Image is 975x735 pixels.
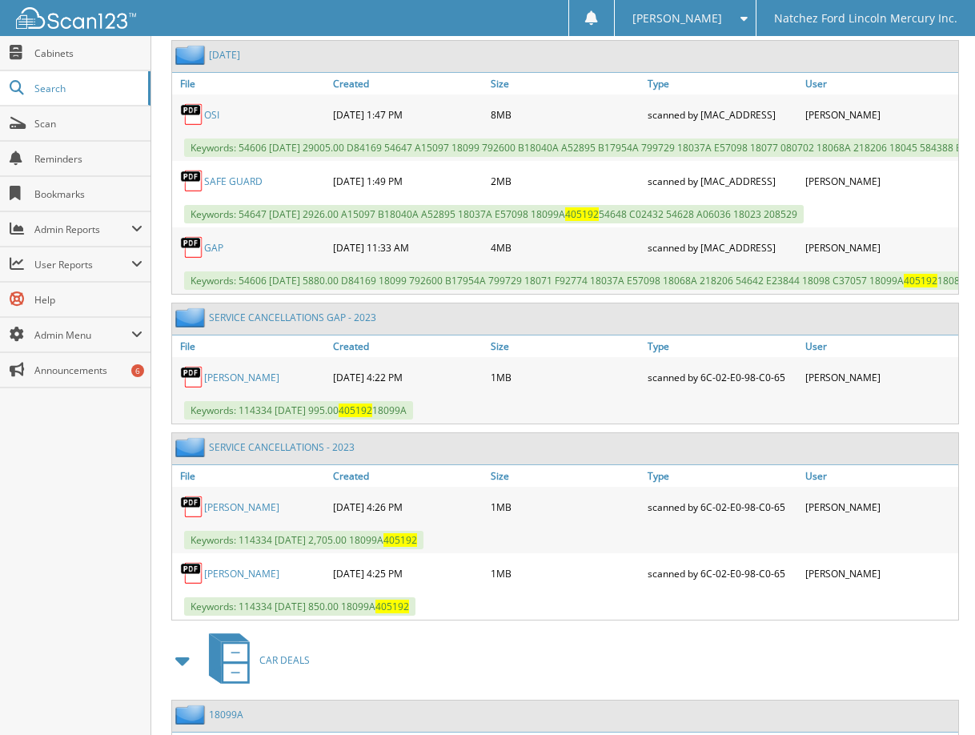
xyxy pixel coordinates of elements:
a: OSI [204,108,219,122]
div: scanned by [MAC_ADDRESS] [644,165,800,197]
div: 1MB [487,491,644,523]
a: Created [329,73,486,94]
div: [PERSON_NAME] [801,165,958,197]
div: [PERSON_NAME] [801,557,958,589]
a: SERVICE CANCELLATIONS - 2023 [209,440,355,454]
span: Scan [34,117,142,131]
div: [DATE] 11:33 AM [329,231,486,263]
img: folder2.png [175,45,209,65]
img: PDF.png [180,102,204,127]
div: scanned by 6C-02-E0-98-C0-65 [644,557,800,589]
a: Size [487,465,644,487]
a: File [172,465,329,487]
a: [PERSON_NAME] [204,567,279,580]
span: 405192 [904,274,937,287]
span: Keywords: 114334 [DATE] 2,705.00 18099A [184,531,423,549]
div: [DATE] 4:25 PM [329,557,486,589]
a: User [801,465,958,487]
a: Type [644,335,800,357]
div: scanned by 6C-02-E0-98-C0-65 [644,361,800,393]
a: SERVICE CANCELLATIONS GAP - 2023 [209,311,376,324]
span: Announcements [34,363,142,377]
a: Type [644,73,800,94]
img: folder2.png [175,437,209,457]
div: [DATE] 1:47 PM [329,98,486,131]
img: PDF.png [180,561,204,585]
span: Natchez Ford Lincoln Mercury Inc. [774,14,957,23]
a: Size [487,73,644,94]
div: [PERSON_NAME] [801,231,958,263]
a: Created [329,335,486,357]
div: [DATE] 1:49 PM [329,165,486,197]
span: Bookmarks [34,187,142,201]
img: PDF.png [180,235,204,259]
img: scan123-logo-white.svg [16,7,136,29]
div: scanned by [MAC_ADDRESS] [644,231,800,263]
a: [PERSON_NAME] [204,500,279,514]
div: [DATE] 4:22 PM [329,361,486,393]
a: SAFE GUARD [204,175,263,188]
span: Help [34,293,142,307]
div: scanned by [MAC_ADDRESS] [644,98,800,131]
img: PDF.png [180,169,204,193]
span: Keywords: 114334 [DATE] 850.00 18099A [184,597,415,616]
span: [PERSON_NAME] [632,14,722,23]
img: folder2.png [175,307,209,327]
div: [PERSON_NAME] [801,361,958,393]
a: File [172,73,329,94]
span: Keywords: 114334 [DATE] 995.00 18099A [184,401,413,420]
div: scanned by 6C-02-E0-98-C0-65 [644,491,800,523]
div: [PERSON_NAME] [801,491,958,523]
img: PDF.png [180,495,204,519]
span: Reminders [34,152,142,166]
a: User [801,335,958,357]
a: [PERSON_NAME] [204,371,279,384]
span: Keywords: 54647 [DATE] 2926.00 A15097 B18040A A52895 18037A E57098 18099A 54648 C02432 54628 A060... [184,205,804,223]
a: Type [644,465,800,487]
span: 405192 [565,207,599,221]
a: CAR DEALS [199,629,310,692]
div: 8MB [487,98,644,131]
div: [DATE] 4:26 PM [329,491,486,523]
div: 4MB [487,231,644,263]
div: 2MB [487,165,644,197]
a: User [801,73,958,94]
div: [PERSON_NAME] [801,98,958,131]
span: 405192 [383,533,417,547]
div: 1MB [487,361,644,393]
a: Size [487,335,644,357]
div: 6 [131,364,144,377]
a: Created [329,465,486,487]
img: PDF.png [180,365,204,389]
a: [DATE] [209,48,240,62]
span: CAR DEALS [259,653,310,667]
a: 18099A [209,708,243,721]
span: 405192 [339,404,372,417]
img: folder2.png [175,705,209,725]
a: GAP [204,241,223,255]
div: 1MB [487,557,644,589]
span: User Reports [34,258,131,271]
span: Admin Reports [34,223,131,236]
span: Search [34,82,140,95]
span: 405192 [375,600,409,613]
span: Cabinets [34,46,142,60]
span: Admin Menu [34,328,131,342]
a: File [172,335,329,357]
